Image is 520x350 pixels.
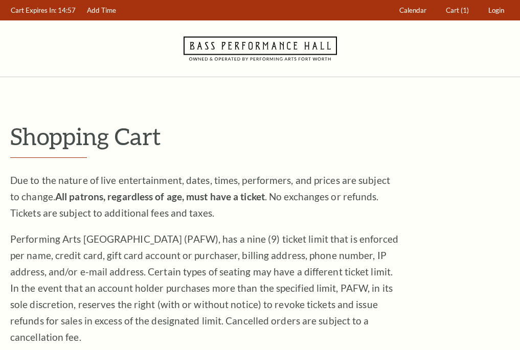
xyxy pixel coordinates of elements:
[461,6,469,14] span: (1)
[10,123,510,149] p: Shopping Cart
[399,6,426,14] span: Calendar
[395,1,432,20] a: Calendar
[10,231,399,345] p: Performing Arts [GEOGRAPHIC_DATA] (PAFW), has a nine (9) ticket limit that is enforced per name, ...
[11,6,56,14] span: Cart Expires In:
[58,6,76,14] span: 14:57
[488,6,504,14] span: Login
[82,1,121,20] a: Add Time
[55,191,265,202] strong: All patrons, regardless of age, must have a ticket
[446,6,459,14] span: Cart
[441,1,474,20] a: Cart (1)
[10,174,390,219] span: Due to the nature of live entertainment, dates, times, performers, and prices are subject to chan...
[484,1,509,20] a: Login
